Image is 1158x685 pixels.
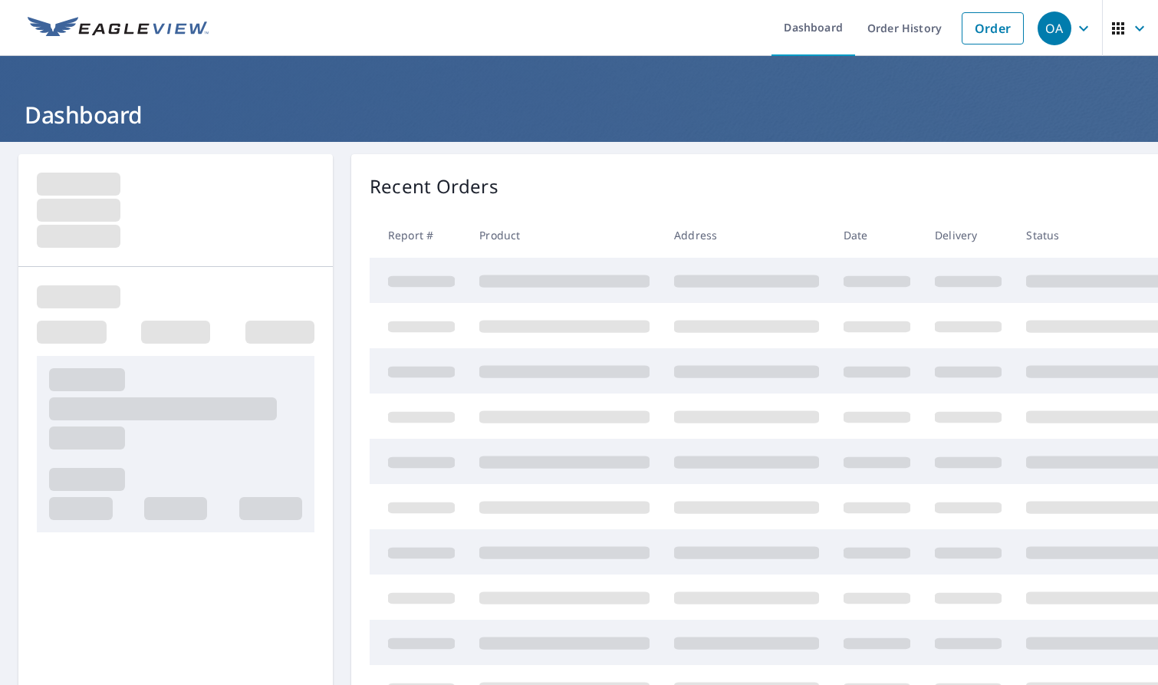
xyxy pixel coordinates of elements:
[923,212,1014,258] th: Delivery
[370,173,498,200] p: Recent Orders
[467,212,662,258] th: Product
[831,212,923,258] th: Date
[962,12,1024,44] a: Order
[370,212,467,258] th: Report #
[28,17,209,40] img: EV Logo
[662,212,831,258] th: Address
[18,99,1140,130] h1: Dashboard
[1038,12,1071,45] div: OA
